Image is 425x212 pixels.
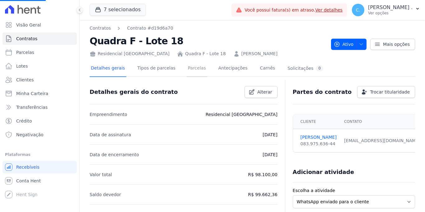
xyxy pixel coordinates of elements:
[293,168,354,176] h3: Adicionar atividade
[257,89,272,95] span: Alterar
[90,25,173,31] nav: Breadcrumb
[263,131,277,138] p: [DATE]
[301,134,337,141] a: [PERSON_NAME]
[286,60,325,77] a: Solicitações0
[90,60,126,77] a: Detalhes gerais
[2,74,77,86] a: Clientes
[293,187,415,194] label: Escolha a atividade
[315,7,343,12] a: Ver detalhes
[16,104,48,110] span: Transferências
[16,118,32,124] span: Crédito
[287,65,323,71] div: Solicitações
[16,90,48,97] span: Minha Carteira
[16,36,37,42] span: Contratos
[16,132,44,138] span: Negativação
[2,46,77,59] a: Parcelas
[245,86,278,98] a: Alterar
[383,41,410,47] span: Mais opções
[368,4,413,11] p: [PERSON_NAME] .
[90,51,170,57] div: Residencial [GEOGRAPHIC_DATA]
[90,25,111,31] a: Contratos
[16,178,41,184] span: Conta Hent
[2,115,77,127] a: Crédito
[259,60,276,77] a: Carnês
[2,32,77,45] a: Contratos
[90,4,146,16] button: 7 selecionados
[245,7,343,13] span: Você possui fatura(s) em atraso.
[2,101,77,113] a: Transferências
[206,111,278,118] p: Residencial [GEOGRAPHIC_DATA]
[370,39,415,50] a: Mais opções
[331,39,367,50] button: Ativo
[90,88,178,96] h3: Detalhes gerais do contrato
[248,191,277,198] p: R$ 99.662,36
[293,88,352,96] h3: Partes do contrato
[248,171,277,178] p: R$ 98.100,00
[90,25,326,31] nav: Breadcrumb
[187,60,207,77] a: Parcelas
[2,128,77,141] a: Negativação
[217,60,249,77] a: Antecipações
[356,8,360,12] span: C.
[2,19,77,31] a: Visão Geral
[90,131,131,138] p: Data de assinatura
[90,111,127,118] p: Empreendimento
[357,86,415,98] a: Trocar titularidade
[16,63,28,69] span: Lotes
[2,175,77,187] a: Conta Hent
[241,51,278,57] a: [PERSON_NAME]
[90,171,112,178] p: Valor total
[347,1,425,19] button: C. [PERSON_NAME] . Ver opções
[16,164,40,170] span: Recebíveis
[2,161,77,173] a: Recebíveis
[127,25,173,31] a: Contrato #d19d6a70
[136,60,177,77] a: Tipos de parcelas
[301,141,337,147] div: 083.975.636-44
[368,11,413,16] p: Ver opções
[16,77,34,83] span: Clientes
[90,34,326,48] h2: Quadra F - Lote 18
[16,49,34,55] span: Parcelas
[293,114,340,129] th: Cliente
[16,22,41,28] span: Visão Geral
[90,151,139,158] p: Data de encerramento
[90,191,121,198] p: Saldo devedor
[2,60,77,72] a: Lotes
[263,151,277,158] p: [DATE]
[2,87,77,100] a: Minha Carteira
[316,65,323,71] div: 0
[370,89,410,95] span: Trocar titularidade
[334,39,354,50] span: Ativo
[5,151,74,158] div: Plataformas
[185,51,226,57] a: Quadra F - Lote 18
